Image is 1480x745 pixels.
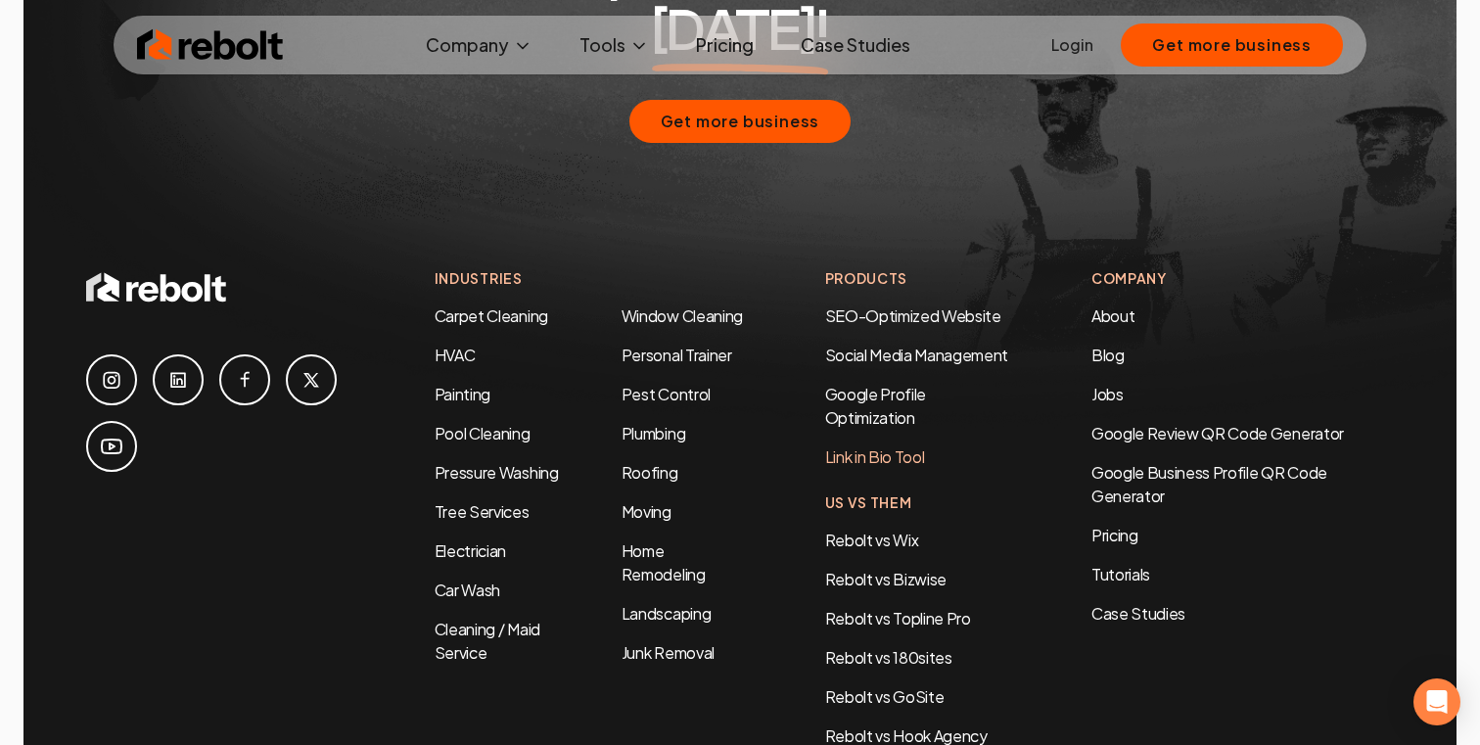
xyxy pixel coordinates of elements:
[652,2,829,61] span: [DATE]!
[564,25,665,65] button: Tools
[622,462,678,483] a: Roofing
[622,345,732,365] a: Personal Trainer
[825,608,971,629] a: Rebolt vs Topline Pro
[435,619,540,663] a: Cleaning / Maid Service
[1091,563,1394,586] a: Tutorials
[137,25,284,65] img: Rebolt Logo
[825,345,1009,365] a: Social Media Management
[622,423,685,443] a: Plumbing
[1051,33,1093,57] a: Login
[825,530,919,550] a: Rebolt vs Wix
[622,603,711,624] a: Landscaping
[622,384,711,404] a: Pest Control
[435,423,531,443] a: Pool Cleaning
[825,569,948,589] a: Rebolt vs Bizwise
[1091,602,1394,626] a: Case Studies
[629,100,852,143] button: Get more business
[1091,462,1327,506] a: Google Business Profile QR Code Generator
[825,384,927,428] a: Google Profile Optimization
[825,647,952,668] a: Rebolt vs 180sites
[825,268,1013,289] h4: Products
[435,345,476,365] a: HVAC
[825,686,945,707] a: Rebolt vs GoSite
[435,305,548,326] a: Carpet Cleaning
[1413,678,1460,725] div: Open Intercom Messenger
[435,501,530,522] a: Tree Services
[825,446,925,467] a: Link in Bio Tool
[435,462,559,483] a: Pressure Washing
[825,305,1001,326] a: SEO-Optimized Website
[1091,305,1134,326] a: About
[1091,423,1344,443] a: Google Review QR Code Generator
[435,268,747,289] h4: Industries
[825,492,1013,513] h4: Us Vs Them
[1091,268,1394,289] h4: Company
[680,25,769,65] a: Pricing
[622,305,743,326] a: Window Cleaning
[1091,345,1125,365] a: Blog
[1121,23,1343,67] button: Get more business
[410,25,548,65] button: Company
[785,25,926,65] a: Case Studies
[435,580,500,600] a: Car Wash
[622,501,671,522] a: Moving
[1091,524,1394,547] a: Pricing
[435,540,506,561] a: Electrician
[622,642,715,663] a: Junk Removal
[622,540,706,584] a: Home Remodeling
[435,384,490,404] a: Painting
[1091,384,1124,404] a: Jobs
